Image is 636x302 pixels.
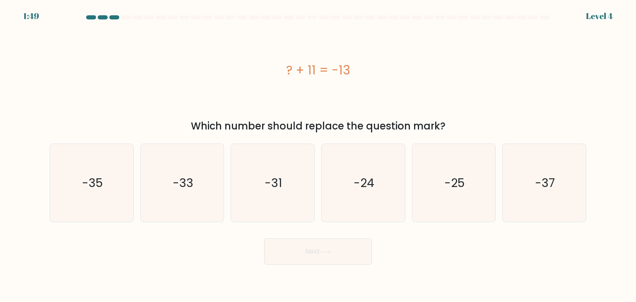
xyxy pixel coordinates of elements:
[535,175,555,191] text: -37
[354,175,374,191] text: -24
[264,238,372,265] button: Next
[23,10,39,22] div: 1:49
[265,175,282,191] text: -31
[173,175,193,191] text: -33
[82,175,103,191] text: -35
[444,175,465,191] text: -25
[586,10,613,22] div: Level 4
[55,119,581,134] div: Which number should replace the question mark?
[50,61,586,79] div: ? + 11 = -13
